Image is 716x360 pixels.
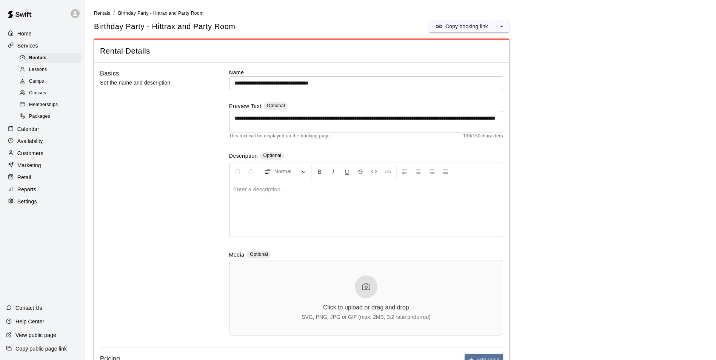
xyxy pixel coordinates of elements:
[18,111,85,123] a: Packages
[100,46,503,56] span: Rental Details
[29,54,46,62] span: Rentals
[15,304,42,312] p: Contact Us
[94,9,707,17] nav: breadcrumb
[29,66,47,74] span: Lessons
[29,101,58,109] span: Memberships
[100,69,119,78] h6: Basics
[263,153,281,158] span: Optional
[494,20,509,32] button: select merge strategy
[17,125,39,133] p: Calendar
[323,304,409,311] div: Click to upload or drag and drop
[17,149,43,157] p: Customers
[381,165,394,178] button: Insert Link
[229,102,262,111] label: Preview Text
[354,165,367,178] button: Format Strikethrough
[17,186,36,193] p: Reports
[29,78,44,85] span: Camps
[15,345,67,352] p: Copy public page link
[261,165,310,178] button: Formatting Options
[6,135,79,147] a: Availability
[439,165,452,178] button: Justify Align
[229,251,245,260] label: Media
[114,9,115,17] li: /
[94,22,236,32] h5: Birthday Party - Hittrax and Party Room
[6,184,79,195] a: Reports
[463,132,503,140] span: 138 / 150 characters
[18,100,82,110] div: Memberships
[398,165,411,178] button: Left Align
[340,165,353,178] button: Format Underline
[6,160,79,171] a: Marketing
[17,162,41,169] p: Marketing
[6,28,79,39] a: Home
[18,65,82,75] div: Lessons
[18,88,85,99] a: Classes
[368,165,380,178] button: Insert Code
[429,20,494,32] button: Copy booking link
[267,103,285,108] span: Optional
[445,23,488,30] p: Copy booking link
[302,314,431,320] div: SVG, PNG, JPG or GIF (max: 2MB, 3:2 ratio preferred)
[18,53,82,63] div: Rentals
[6,172,79,183] a: Retail
[18,76,85,88] a: Camps
[94,10,111,16] a: Rentals
[425,165,438,178] button: Right Align
[18,52,85,64] a: Rentals
[100,78,205,88] p: Set the name and description
[18,99,85,111] a: Memberships
[327,165,340,178] button: Format Italics
[6,40,79,51] a: Services
[29,113,50,120] span: Packages
[231,165,244,178] button: Undo
[17,198,37,205] p: Settings
[17,30,32,37] p: Home
[274,168,301,175] span: Normal
[245,165,257,178] button: Redo
[6,123,79,135] a: Calendar
[229,132,331,140] span: This text will be displayed on the booking page.
[17,137,43,145] p: Availability
[6,148,79,159] a: Customers
[6,196,79,207] a: Settings
[17,174,31,181] p: Retail
[250,252,268,257] span: Optional
[18,111,82,122] div: Packages
[29,89,46,97] span: Classes
[15,318,44,325] p: Help Center
[94,11,111,16] span: Rentals
[429,20,509,32] div: split button
[118,11,203,16] span: Birthday Party - Hittrax and Party Room
[17,42,38,49] p: Services
[18,76,82,87] div: Camps
[229,69,503,76] label: Name
[15,331,56,339] p: View public page
[18,88,82,98] div: Classes
[18,64,85,75] a: Lessons
[412,165,425,178] button: Center Align
[229,152,258,161] label: Description
[313,165,326,178] button: Format Bold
